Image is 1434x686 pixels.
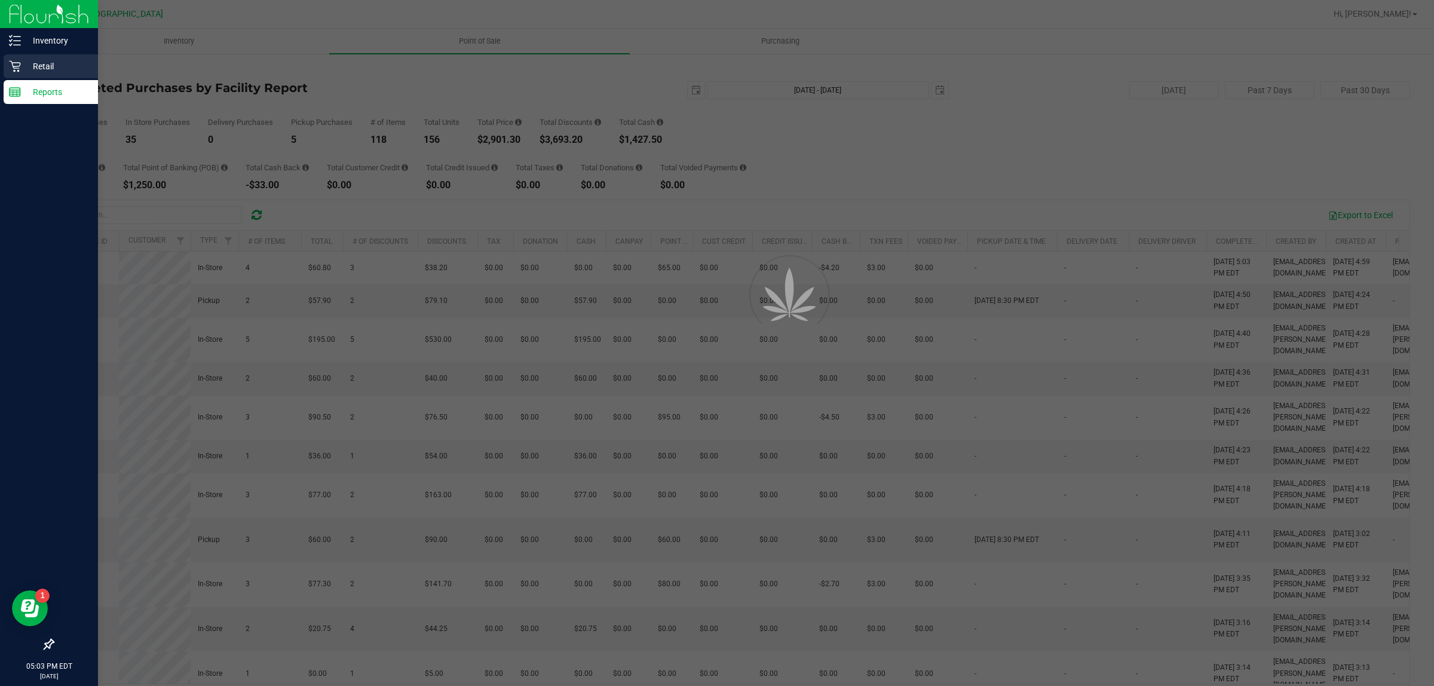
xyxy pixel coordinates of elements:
p: Retail [21,59,93,73]
p: Reports [21,85,93,99]
iframe: Resource center [12,590,48,626]
p: 05:03 PM EDT [5,661,93,672]
inline-svg: Retail [9,60,21,72]
inline-svg: Inventory [9,35,21,47]
p: [DATE] [5,672,93,681]
inline-svg: Reports [9,86,21,98]
iframe: Resource center unread badge [35,589,50,603]
p: Inventory [21,33,93,48]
